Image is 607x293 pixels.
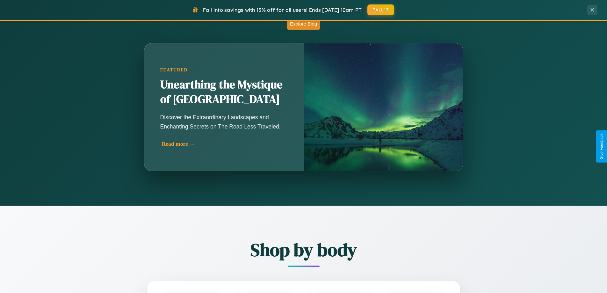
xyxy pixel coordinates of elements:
[160,77,288,107] h2: Unearthing the Mystique of [GEOGRAPHIC_DATA]
[287,18,320,30] button: Explore Blog
[162,141,289,147] div: Read more →
[160,67,288,73] div: Featured
[599,134,604,159] div: Give Feedback
[112,238,495,262] h2: Shop by body
[367,4,394,15] button: FALL15
[160,113,288,131] p: Discover the Extraordinary Landscapes and Enchanting Secrets on The Road Less Traveled.
[203,7,363,13] span: Fall into savings with 15% off for all users! Ends [DATE] 10am PT.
